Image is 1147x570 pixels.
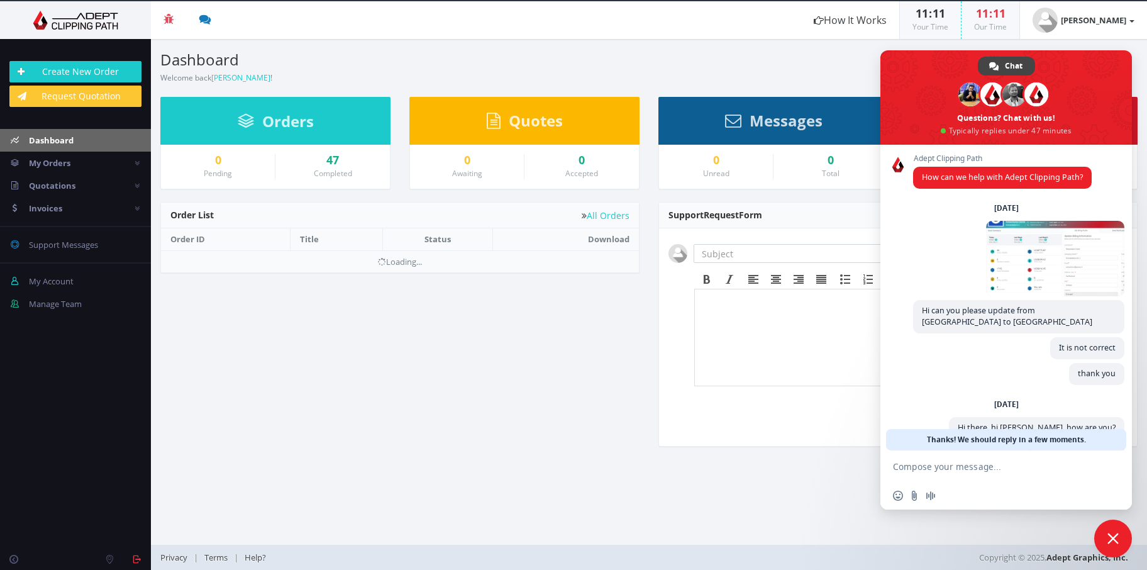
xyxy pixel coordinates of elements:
small: Completed [314,168,352,179]
span: Chat [1005,57,1022,75]
span: Adept Clipping Path [913,154,1092,163]
th: Status [382,228,493,250]
span: 11 [993,6,1006,21]
span: Invoices [29,203,62,214]
span: It is not correct [1059,342,1116,353]
a: 0 [419,154,514,167]
iframe: Rich Text Area. Press ALT-F9 for menu. Press ALT-F10 for toolbar. Press ALT-0 for help [695,289,1126,386]
div: Italic [718,271,741,288]
img: user_default.jpg [668,244,687,263]
small: Our Time [974,21,1007,32]
div: [DATE] [994,401,1019,408]
small: Unread [703,168,729,179]
th: Title [291,228,383,250]
div: | | [160,545,812,570]
span: Quotes [509,110,563,131]
span: Manage Team [29,298,82,310]
span: thank you [1078,368,1116,379]
img: Adept Graphics [9,11,141,30]
a: Messages [725,118,823,129]
span: : [989,6,993,21]
span: My Account [29,276,74,287]
small: Welcome back ! [160,72,272,83]
span: 11 [916,6,928,21]
div: Bullet list [834,271,856,288]
small: Accepted [565,168,598,179]
span: 11 [933,6,945,21]
textarea: Compose your message... [893,450,1094,482]
span: Support Form [668,209,762,221]
span: Quotations [29,180,75,191]
th: Order ID [161,228,291,250]
a: Request Quotation [9,86,141,107]
a: 47 [285,154,380,167]
span: Dashboard [29,135,74,146]
input: Subject [694,244,901,263]
div: Align right [787,271,810,288]
strong: [PERSON_NAME] [1061,14,1126,26]
a: [PERSON_NAME] [1020,1,1147,39]
td: Loading... [161,250,639,272]
h3: Dashboard [160,52,640,68]
a: 0 [534,154,629,167]
a: Orders [238,118,314,130]
div: Align center [765,271,787,288]
small: Your Time [912,21,948,32]
span: Insert an emoji [893,491,903,501]
span: Messages [750,110,823,131]
a: Privacy [160,552,194,563]
span: How can we help with Adept Clipping Path? [922,172,1083,182]
span: Copyright © 2025, [979,551,1128,564]
img: user_default.jpg [1033,8,1058,33]
a: Help? [238,552,272,563]
small: Total [822,168,839,179]
span: : [928,6,933,21]
a: Close chat [1094,520,1132,557]
a: Create New Order [9,61,141,82]
span: Support Messages [29,239,98,250]
span: 11 [976,6,989,21]
a: Chat [978,57,1035,75]
small: Awaiting [452,168,482,179]
span: Audio message [926,491,936,501]
div: Justify [810,271,833,288]
a: Terms [198,552,234,563]
a: [PERSON_NAME] [211,72,270,83]
th: Download [493,228,639,250]
small: Pending [204,168,232,179]
span: Order List [170,209,214,221]
span: My Orders [29,157,70,169]
div: Numbered list [856,271,879,288]
div: 0 [783,154,878,167]
div: Decrease indent [879,271,902,288]
span: Request [704,209,739,221]
a: 0 [170,154,265,167]
span: Send a file [909,491,919,501]
a: Quotes [487,118,563,129]
div: Bold [695,271,718,288]
a: Adept Graphics, Inc. [1046,552,1128,563]
span: Hi can you please update from [GEOGRAPHIC_DATA] to [GEOGRAPHIC_DATA] [922,305,1092,327]
div: Align left [742,271,765,288]
a: All Orders [582,211,629,220]
span: Orders [262,111,314,131]
div: [DATE] [994,204,1019,212]
span: Hi there, hi [PERSON_NAME], how are you? [958,422,1116,433]
span: Thanks! We should reply in a few moments. [927,429,1086,450]
a: 0 [668,154,763,167]
a: How It Works [801,1,899,39]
